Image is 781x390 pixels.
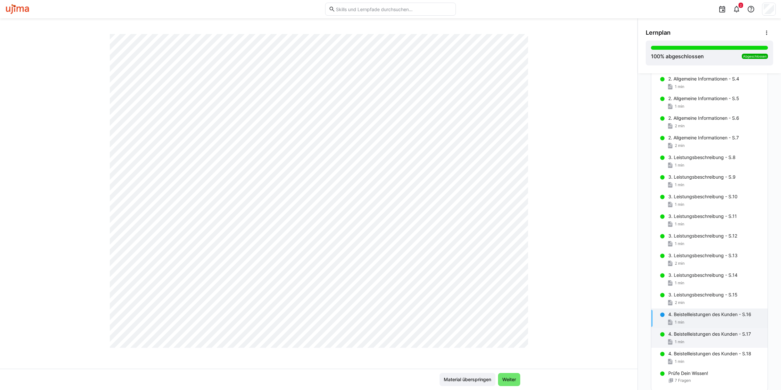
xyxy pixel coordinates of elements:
[675,182,684,187] span: 1 min
[668,331,751,337] p: 4. Beistellleistungen des Kunden - S.17
[675,163,684,168] span: 1 min
[440,373,495,386] button: Material überspringen
[668,252,738,259] p: 3. Leistungsbeschreibung - S.13
[501,376,517,383] span: Weiter
[668,193,738,200] p: 3. Leistungsbeschreibung - S.10
[675,320,684,325] span: 1 min
[675,300,685,305] span: 2 min
[668,292,738,298] p: 3. Leistungsbeschreibung - S.15
[675,378,691,383] span: 7 Fragen
[668,370,708,377] p: Prüfe Dein Wissen!
[675,222,684,227] span: 1 min
[335,6,452,12] input: Skills und Lernpfade durchsuchen…
[668,174,736,180] p: 3. Leistungsbeschreibung - S.9
[675,339,684,345] span: 1 min
[651,52,704,60] div: % abgeschlossen
[675,123,685,129] span: 2 min
[646,29,671,36] span: Lernplan
[740,3,742,7] span: 2
[668,213,737,220] p: 3. Leistungsbeschreibung - S.11
[675,261,685,266] span: 2 min
[675,104,684,109] span: 1 min
[668,115,739,121] p: 2. Allgemeine Informationen - S.6
[675,143,685,148] span: 2 min
[651,53,660,60] span: 100
[498,373,520,386] button: Weiter
[668,350,751,357] p: 4. Beistellleistungen des Kunden - S.18
[668,134,739,141] p: 2. Allgemeine Informationen - S.7
[668,154,736,161] p: 3. Leistungsbeschreibung - S.8
[668,233,737,239] p: 3. Leistungsbeschreibung - S.12
[668,76,739,82] p: 2. Allgemeine Informationen - S.4
[675,359,684,364] span: 1 min
[675,280,684,286] span: 1 min
[668,272,738,278] p: 3. Leistungsbeschreibung - S.14
[675,202,684,207] span: 1 min
[743,54,767,58] span: Abgeschlossen
[675,84,684,89] span: 1 min
[675,241,684,246] span: 1 min
[443,376,492,383] span: Material überspringen
[668,95,739,102] p: 2. Allgemeine Informationen - S.5
[668,311,751,318] p: 4. Beistellleistungen des Kunden - S.16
